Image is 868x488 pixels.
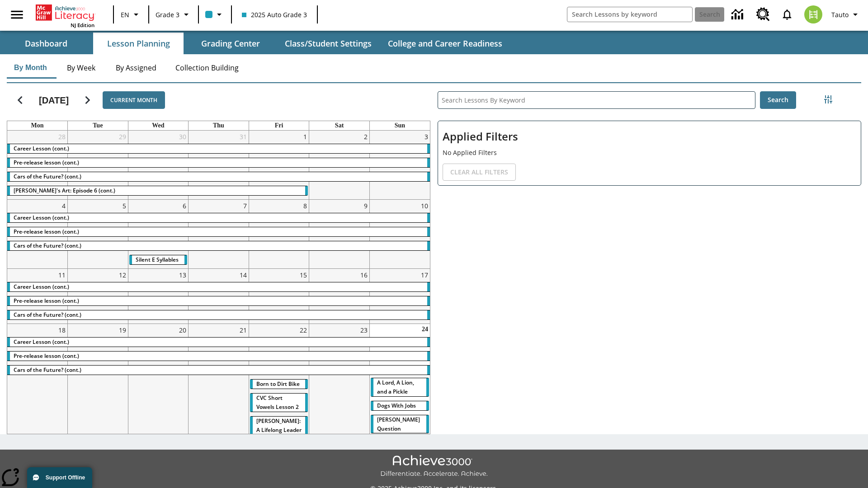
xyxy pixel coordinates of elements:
span: Pre-release lesson (cont.) [14,352,79,360]
button: Class/Student Settings [278,33,379,54]
button: By Week [59,57,104,79]
td: August 13, 2025 [128,268,189,324]
td: July 30, 2025 [128,131,189,200]
a: Data Center [726,2,751,27]
a: August 16, 2025 [359,269,369,281]
span: Cars of the Future? (cont.) [14,366,81,374]
div: A Lord, A Lion, and a Pickle [371,378,429,396]
a: August 6, 2025 [181,200,188,212]
a: Tuesday [91,121,104,130]
button: Grading Center [185,33,276,54]
a: July 30, 2025 [177,131,188,143]
td: August 16, 2025 [309,268,370,324]
a: Home [36,4,94,22]
div: Cars of the Future? (cont.) [7,172,430,181]
a: August 18, 2025 [57,324,67,336]
span: Career Lesson (cont.) [14,145,69,152]
input: search field [567,7,692,22]
a: August 3, 2025 [423,131,430,143]
span: 2025 Auto Grade 3 [242,10,307,19]
span: Dianne Feinstein: A Lifelong Leader [256,417,302,434]
a: August 19, 2025 [117,324,128,336]
a: August 10, 2025 [419,200,430,212]
a: Sunday [393,121,407,130]
td: August 17, 2025 [369,268,430,324]
button: Lesson Planning [93,33,184,54]
a: August 14, 2025 [238,269,249,281]
span: Career Lesson (cont.) [14,283,69,291]
div: Career Lesson (cont.) [7,213,430,222]
span: Cars of the Future? (cont.) [14,311,81,319]
a: July 31, 2025 [238,131,249,143]
td: August 10, 2025 [369,200,430,269]
div: Pre-release lesson (cont.) [7,352,430,361]
span: Cars of the Future? (cont.) [14,173,81,180]
button: Select a new avatar [799,3,828,26]
td: August 6, 2025 [128,200,189,269]
h2: Applied Filters [443,126,856,148]
a: August 9, 2025 [362,200,369,212]
a: Wednesday [150,121,166,130]
span: Cars of the Future? (cont.) [14,242,81,249]
div: Cars of the Future? (cont.) [7,241,430,250]
span: EN [121,10,129,19]
td: August 15, 2025 [249,268,309,324]
span: Support Offline [46,474,85,481]
a: August 7, 2025 [241,200,249,212]
button: Current Month [103,91,165,109]
td: August 5, 2025 [68,200,128,269]
button: Dashboard [1,33,91,54]
span: Violet's Art: Episode 6 (cont.) [14,187,115,194]
span: Silent E Syllables [136,256,179,263]
span: Pre-release lesson (cont.) [14,228,79,235]
span: Pre-release lesson (cont.) [14,297,79,305]
a: August 5, 2025 [121,200,128,212]
div: Search [430,80,861,434]
button: Language: EN, Select a language [117,6,146,23]
span: CVC Short Vowels Lesson 2 [256,394,299,411]
div: Born to Dirt Bike [250,380,308,389]
div: Cars of the Future? (cont.) [7,310,430,319]
a: August 17, 2025 [419,269,430,281]
button: Profile/Settings [828,6,864,23]
h2: [DATE] [39,95,69,106]
td: July 31, 2025 [189,131,249,200]
a: August 2, 2025 [362,131,369,143]
td: August 9, 2025 [309,200,370,269]
button: Collection Building [168,57,246,79]
div: Career Lesson (cont.) [7,338,430,347]
button: Support Offline [27,467,92,488]
div: Pre-release lesson (cont.) [7,158,430,167]
a: August 15, 2025 [298,269,309,281]
div: Dogs With Jobs [371,401,429,410]
span: Tauto [831,10,849,19]
a: August 12, 2025 [117,269,128,281]
a: August 24, 2025 [420,324,430,335]
td: August 2, 2025 [309,131,370,200]
div: Joplin's Question [371,415,429,433]
button: Next [76,89,99,112]
td: July 28, 2025 [7,131,68,200]
button: By Month [7,57,54,79]
img: avatar image [804,5,822,23]
a: July 28, 2025 [57,131,67,143]
div: Home [36,3,94,28]
td: August 8, 2025 [249,200,309,269]
span: NJ Edition [71,22,94,28]
div: Silent E Syllables [129,255,188,264]
span: Career Lesson (cont.) [14,338,69,346]
div: Career Lesson (cont.) [7,282,430,291]
td: August 11, 2025 [7,268,68,324]
div: Violet's Art: Episode 6 (cont.) [7,186,308,195]
a: August 1, 2025 [302,131,309,143]
button: Class color is light blue. Change class color [202,6,228,23]
span: Dogs With Jobs [377,402,416,409]
a: Resource Center, Will open in new tab [751,2,775,27]
div: Career Lesson (cont.) [7,144,430,153]
span: Born to Dirt Bike [256,380,300,388]
a: August 23, 2025 [359,324,369,336]
button: By Assigned [108,57,164,79]
div: Applied Filters [438,121,861,186]
input: Search Lessons By Keyword [438,92,755,108]
a: August 11, 2025 [57,269,67,281]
